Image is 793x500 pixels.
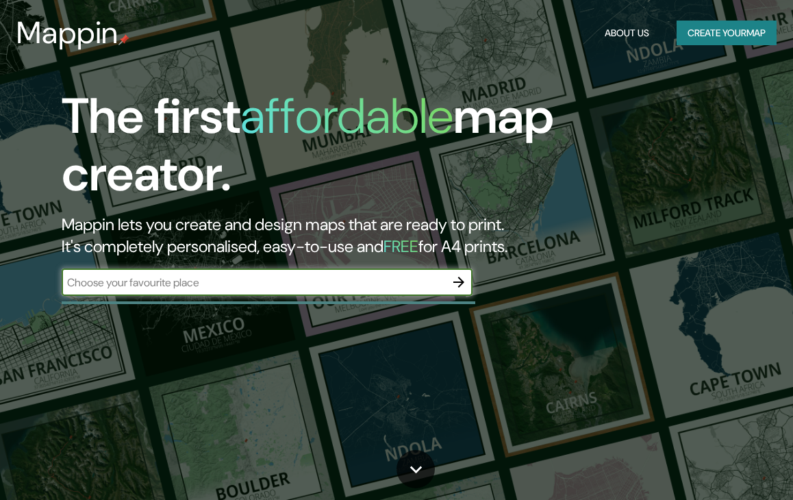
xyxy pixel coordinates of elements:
h2: Mappin lets you create and design maps that are ready to print. It's completely personalised, eas... [62,214,696,258]
img: mappin-pin [118,34,129,45]
h3: Mappin [16,15,118,51]
h1: The first map creator. [62,88,696,214]
input: Choose your favourite place [62,275,445,290]
h5: FREE [383,236,418,257]
button: Create yourmap [677,21,777,46]
h1: affordable [240,84,453,148]
button: About Us [599,21,655,46]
